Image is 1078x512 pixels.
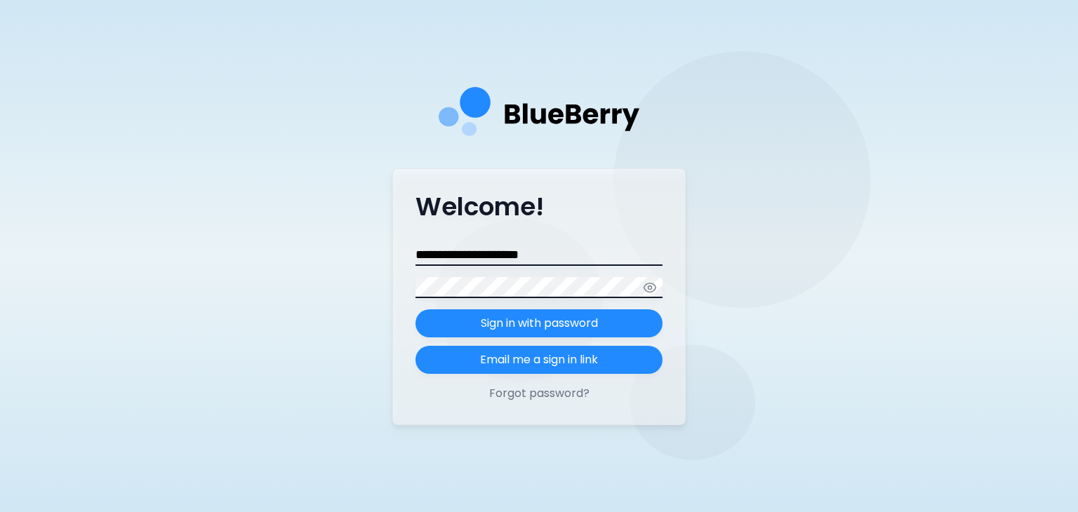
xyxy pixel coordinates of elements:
button: Sign in with password [415,309,663,337]
button: Forgot password? [415,385,663,402]
button: Email me a sign in link [415,346,663,374]
p: Welcome! [415,191,663,222]
p: Sign in with password [481,315,598,332]
img: company logo [439,87,640,146]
